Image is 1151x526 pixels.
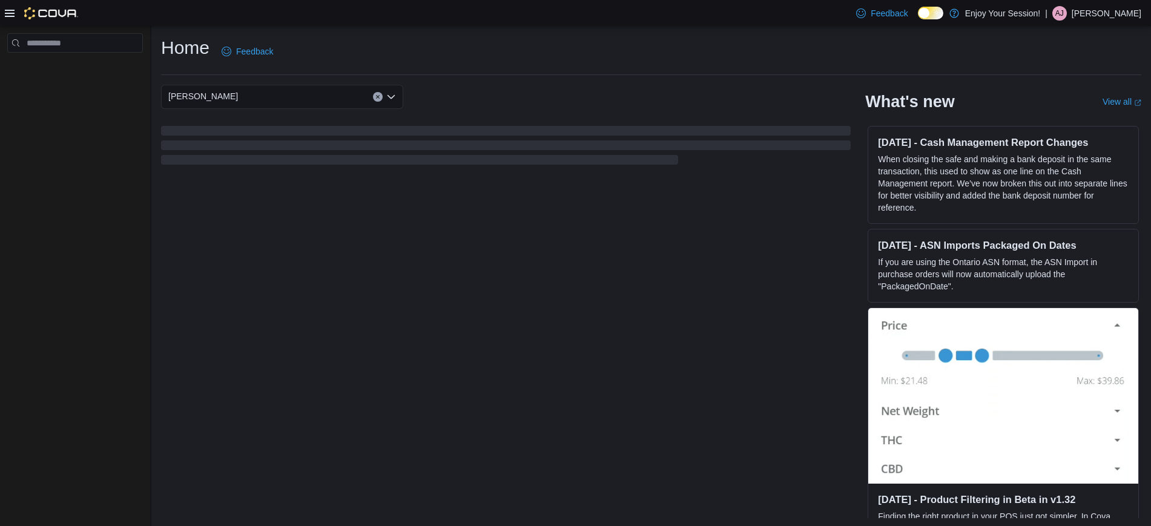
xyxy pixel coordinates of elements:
span: AJ [1055,6,1064,21]
img: Cova [24,7,78,19]
span: Feedback [871,7,908,19]
span: Feedback [236,45,273,58]
div: Adriana Jaksic [1052,6,1067,21]
h2: What's new [865,92,954,111]
h3: [DATE] - Cash Management Report Changes [878,136,1129,148]
h1: Home [161,36,209,60]
span: [PERSON_NAME] [168,89,238,104]
h3: [DATE] - Product Filtering in Beta in v1.32 [878,493,1129,505]
p: | [1045,6,1047,21]
input: Dark Mode [918,7,943,19]
nav: Complex example [7,55,143,84]
a: Feedback [851,1,912,25]
h3: [DATE] - ASN Imports Packaged On Dates [878,239,1129,251]
p: When closing the safe and making a bank deposit in the same transaction, this used to show as one... [878,153,1129,214]
p: [PERSON_NAME] [1072,6,1141,21]
svg: External link [1134,99,1141,107]
button: Clear input [373,92,383,102]
button: Open list of options [386,92,396,102]
p: Enjoy Your Session! [965,6,1041,21]
span: Loading [161,128,851,167]
p: If you are using the Ontario ASN format, the ASN Import in purchase orders will now automatically... [878,256,1129,292]
a: View allExternal link [1103,97,1141,107]
a: Feedback [217,39,278,64]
